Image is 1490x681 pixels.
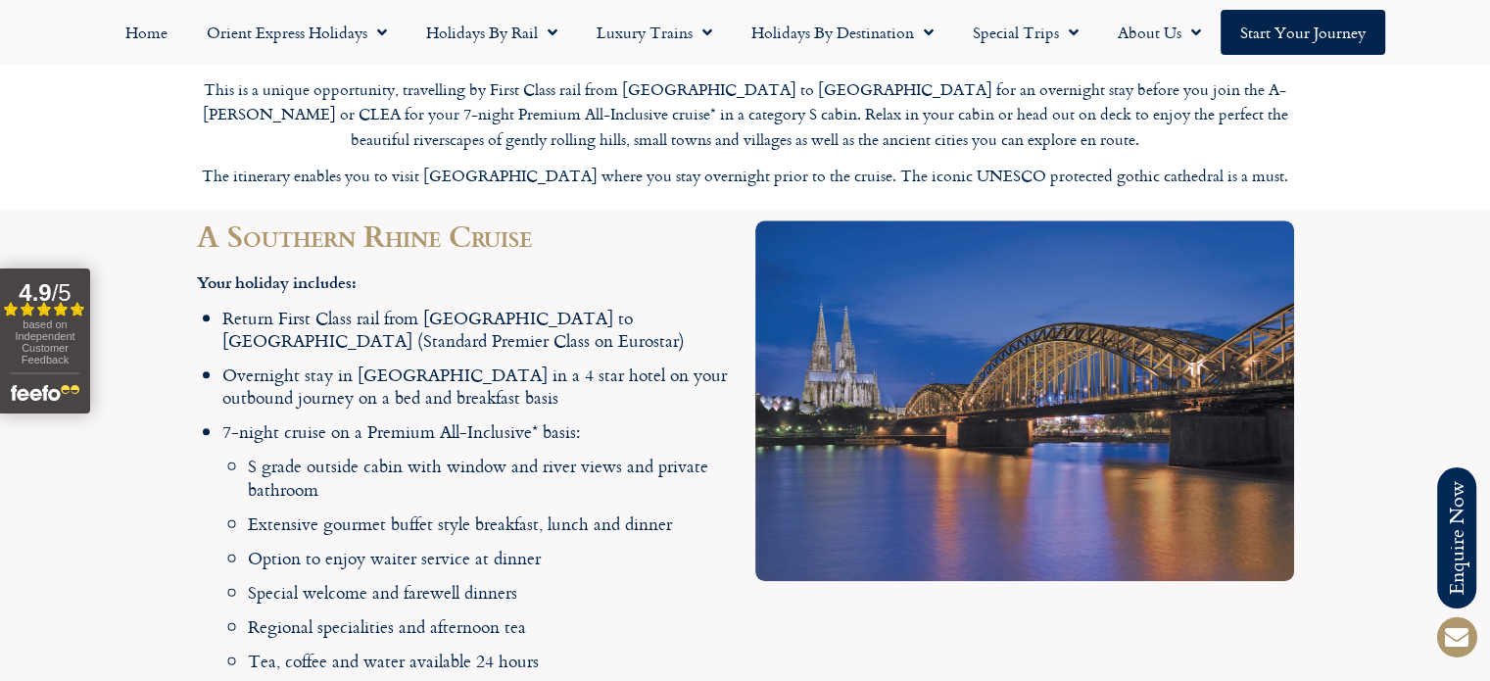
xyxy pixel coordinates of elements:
strong: Your holiday includes: [197,270,357,293]
h2: A Southern Rhine Cruise [197,220,736,250]
p: The itinerary enables you to visit [GEOGRAPHIC_DATA] where you stay overnight prior to the cruise... [197,164,1294,189]
a: Start your Journey [1221,10,1385,55]
nav: Menu [10,10,1480,55]
li: Regional specialities and afternoon tea [248,615,736,638]
a: About Us [1098,10,1221,55]
a: Holidays by Rail [407,10,577,55]
a: Orient Express Holidays [187,10,407,55]
li: Special welcome and farewell dinners [248,581,736,604]
a: Luxury Trains [577,10,732,55]
li: Tea, coffee and water available 24 hours [248,650,736,672]
li: Overnight stay in [GEOGRAPHIC_DATA] in a 4 star hotel on your outbound journey on a bed and break... [222,364,736,410]
a: Special Trips [953,10,1098,55]
p: This is a unique opportunity, travelling by First Class rail from [GEOGRAPHIC_DATA] to [GEOGRAPHI... [197,77,1294,153]
li: Option to enjoy waiter service at dinner [248,547,736,569]
a: Holidays by Destination [732,10,953,55]
li: S grade outside cabin with window and river views and private bathroom [248,455,736,501]
li: Return First Class rail from [GEOGRAPHIC_DATA] to [GEOGRAPHIC_DATA] (Standard Premier Class on Eu... [222,307,736,353]
li: Extensive gourmet buffet style breakfast, lunch and dinner [248,512,736,535]
a: Home [106,10,187,55]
